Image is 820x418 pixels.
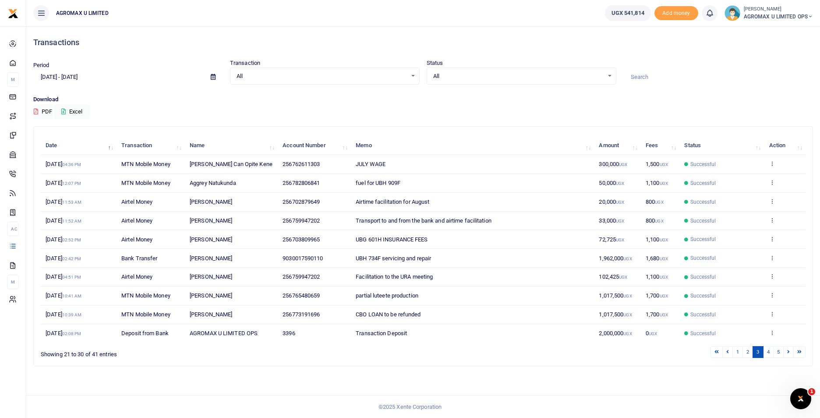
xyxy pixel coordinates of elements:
span: [DATE] [46,311,81,318]
button: Excel [54,104,90,119]
small: 10:39 AM [62,312,82,317]
span: fuel for UBH 909F [356,180,400,186]
span: Airtel Money [121,273,152,280]
span: [DATE] [46,161,81,167]
span: 1,017,500 [599,292,632,299]
span: [DATE] [46,180,81,186]
span: 72,725 [599,236,624,243]
span: 1,700 [646,311,668,318]
small: UGX [660,294,668,298]
a: logo-small logo-large logo-large [8,10,18,16]
small: UGX [660,256,668,261]
span: 1,100 [646,273,668,280]
small: UGX [619,275,627,280]
small: UGX [623,256,632,261]
label: Status [427,59,443,67]
small: 12:07 PM [62,181,81,186]
th: Transaction: activate to sort column ascending [117,136,185,155]
small: UGX [616,219,624,223]
span: Airtel Money [121,198,152,205]
span: MTN Mobile Money [121,292,170,299]
th: Name: activate to sort column ascending [185,136,278,155]
span: [DATE] [46,236,81,243]
small: 04:36 PM [62,162,81,167]
span: Successful [690,292,716,300]
small: UGX [623,294,632,298]
th: Account Number: activate to sort column ascending [278,136,351,155]
span: [PERSON_NAME] Can Opite Kene [190,161,272,167]
span: Aggrey Natukunda [190,180,236,186]
img: logo-small [8,8,18,19]
small: UGX [619,162,627,167]
small: UGX [623,312,632,317]
span: 1,100 [646,180,668,186]
span: 20,000 [599,198,624,205]
input: select period [33,70,204,85]
span: 33,000 [599,217,624,224]
span: Successful [690,198,716,206]
span: Successful [690,217,716,225]
span: [DATE] [46,292,81,299]
span: 102,425 [599,273,627,280]
h4: Transactions [33,38,813,47]
span: 256703809965 [283,236,320,243]
span: Airtime facilitation for August [356,198,429,205]
a: 5 [773,346,784,358]
small: UGX [660,275,668,280]
button: PDF [33,104,53,119]
span: [PERSON_NAME] [190,217,232,224]
a: 2 [742,346,753,358]
small: UGX [649,331,657,336]
span: 1,680 [646,255,668,262]
a: UGX 541,814 [605,5,651,21]
small: UGX [623,331,632,336]
li: M [7,72,19,87]
span: 3396 [283,330,295,337]
span: 50,000 [599,180,624,186]
span: 256702879649 [283,198,320,205]
small: UGX [616,237,624,242]
span: UBG 601H INSURANCE FEES [356,236,428,243]
label: Period [33,61,49,70]
small: UGX [655,219,663,223]
span: [DATE] [46,198,81,205]
span: 256773191696 [283,311,320,318]
span: [PERSON_NAME] [190,198,232,205]
small: UGX [616,181,624,186]
span: MTN Mobile Money [121,161,170,167]
small: 02:08 PM [62,331,81,336]
img: profile-user [725,5,740,21]
span: 1,700 [646,292,668,299]
span: 256759947202 [283,273,320,280]
span: 256759947202 [283,217,320,224]
th: Memo: activate to sort column ascending [351,136,594,155]
span: [DATE] [46,255,81,262]
span: Successful [690,311,716,319]
span: 9030017590110 [283,255,323,262]
span: AGROMAX U LIMITED OPS [190,330,258,337]
small: UGX [660,162,668,167]
span: All [433,72,604,81]
small: UGX [660,181,668,186]
span: [PERSON_NAME] [190,311,232,318]
th: Action: activate to sort column ascending [764,136,806,155]
span: JULY WAGE [356,161,385,167]
span: Transaction Deposit [356,330,407,337]
span: [PERSON_NAME] [190,236,232,243]
a: 1 [732,346,743,358]
small: 11:53 AM [62,200,82,205]
small: UGX [616,200,624,205]
th: Amount: activate to sort column ascending [594,136,641,155]
small: UGX [660,312,668,317]
th: Fees: activate to sort column ascending [641,136,679,155]
span: Successful [690,235,716,243]
input: Search [623,70,813,85]
span: Successful [690,254,716,262]
small: 04:51 PM [62,275,81,280]
span: [DATE] [46,217,81,224]
span: 2,000,000 [599,330,632,337]
span: 256765480659 [283,292,320,299]
span: Successful [690,329,716,337]
span: Airtel Money [121,236,152,243]
span: Add money [654,6,698,21]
